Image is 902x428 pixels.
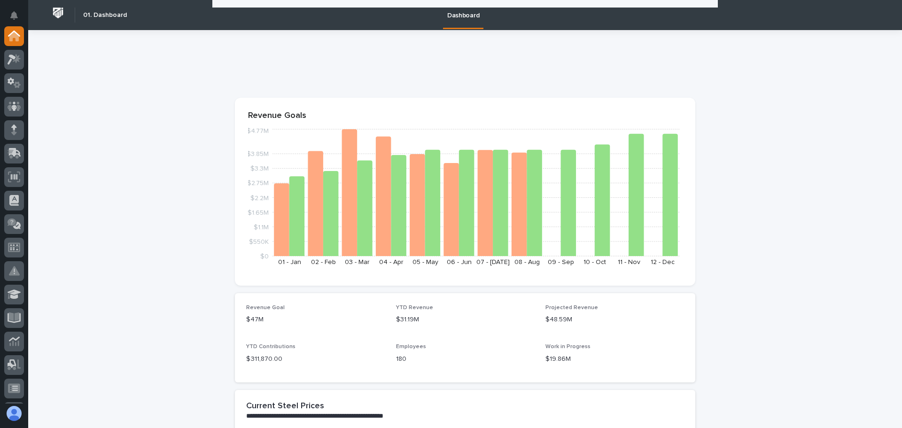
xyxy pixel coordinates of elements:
[651,259,675,265] text: 12 - Dec
[476,259,510,265] text: 07 - [DATE]
[246,401,324,412] h2: Current Steel Prices
[246,354,385,364] p: $ 311,870.00
[246,344,295,350] span: YTD Contributions
[246,305,285,311] span: Revenue Goal
[548,259,574,265] text: 09 - Sep
[618,259,640,265] text: 11 - Nov
[396,315,535,325] p: $31.19M
[4,404,24,423] button: users-avatar
[249,238,269,245] tspan: $550K
[545,344,591,350] span: Work in Progress
[396,354,535,364] p: 180
[396,305,433,311] span: YTD Revenue
[447,259,472,265] text: 06 - Jun
[4,6,24,25] button: Notifications
[12,11,24,26] div: Notifications
[583,259,606,265] text: 10 - Oct
[311,259,336,265] text: 02 - Feb
[278,259,301,265] text: 01 - Jan
[250,195,269,201] tspan: $2.2M
[545,354,684,364] p: $19.86M
[379,259,404,265] text: 04 - Apr
[248,209,269,216] tspan: $1.65M
[246,315,385,325] p: $47M
[545,315,684,325] p: $48.59M
[250,165,269,172] tspan: $3.3M
[247,128,269,134] tspan: $4.77M
[254,224,269,230] tspan: $1.1M
[412,259,438,265] text: 05 - May
[345,259,370,265] text: 03 - Mar
[396,344,426,350] span: Employees
[247,180,269,187] tspan: $2.75M
[83,11,127,19] h2: 01. Dashboard
[545,305,598,311] span: Projected Revenue
[247,151,269,157] tspan: $3.85M
[49,4,67,22] img: Workspace Logo
[248,111,682,121] p: Revenue Goals
[260,253,269,260] tspan: $0
[514,259,540,265] text: 08 - Aug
